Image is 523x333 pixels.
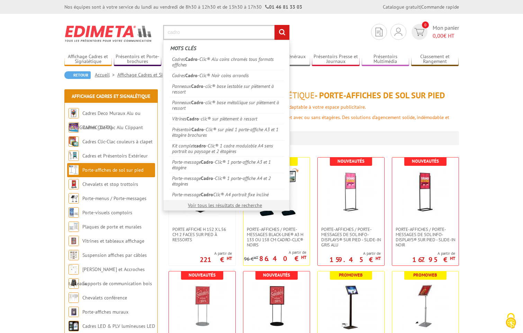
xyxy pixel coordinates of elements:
[254,255,258,260] sup: HT
[169,113,284,124] a: VitrinesCadro-clic® sur piètement à ressort
[169,227,235,242] a: Porte Affiche H 152 x L 56 cm 2 faces sur pied à ressorts
[410,24,459,40] a: devis rapide 0 Mon panier 0,00€ HT
[163,25,290,40] input: Rechercher un produit ou une référence...
[327,282,375,330] img: Porte-affiches / Porte-messages LED A4 et A3 hauteur fixe - Noir
[411,54,459,65] a: Classement et Rangement
[69,165,79,175] img: Porte-affiches de sol sur pied
[165,114,449,127] font: Porte-affiches simples ou lumineux, intérieur ou extérieur et avec ou sans étagères. Des solution...
[69,292,79,303] img: Chevalets conférence
[395,28,402,36] img: devis rapide
[163,40,290,211] div: Rechercher un produit ou une référence...
[69,250,79,260] img: Suspension affiches par câbles
[82,209,132,216] a: Porte-visuels comptoirs
[433,32,443,39] span: 0,00
[263,272,290,278] b: Nouveautés
[82,138,153,145] a: Cadres Clic-Clac couleurs à clapet
[421,4,459,10] a: Commande rapide
[201,175,213,181] em: Cadro
[401,282,450,330] img: Porte-affiches / Porte-messages LED A4 et A3 réglables en hauteur
[312,54,360,65] a: Présentoirs Presse et Journaux
[82,181,138,187] a: Chevalets et stop trottoirs
[69,207,79,218] img: Porte-visuels comptoirs
[169,140,284,156] a: Kit completcadro-Clic® 1 cadre modulable A4 sens portrait ou paysage et 2 étagères
[169,189,284,200] a: Porte-messageCadroClic® A4 portrait fixe incliné
[185,56,198,62] em: Cadro
[69,236,79,246] img: Vitrines et tableaux affichage
[362,54,409,65] a: Présentoirs Multimédia
[412,258,455,262] p: 167.95 €
[169,156,284,173] a: Porte-messageCadro-Clic® 1 porte-affiche A3 et 1 étagère
[392,227,459,247] a: Porte-affiches / Porte-messages de sol Info-Displays® sur pied - Slide-in Noir
[191,99,204,106] em: Cadro
[414,28,424,36] img: devis rapide
[265,4,302,10] strong: 01 46 81 33 03
[401,168,450,216] img: Porte-affiches / Porte-messages de sol Info-Displays® sur pied - Slide-in Noir
[169,124,284,140] a: PrésentoirCadro-Clic® sur pied 1 porte-affiche A3 et 1 étagère brochures
[433,32,459,40] span: € HT
[82,295,127,301] a: Chevalets conférence
[194,143,206,149] em: cadro
[185,72,198,79] em: Cadro
[200,258,232,262] p: 221 €
[396,227,455,247] span: Porte-affiches / Porte-messages de sol Info-Displays® sur pied - Slide-in Noir
[69,151,79,161] img: Cadres et Présentoirs Extérieur
[82,167,143,173] a: Porte-affiches de sol sur pied
[117,72,193,78] a: Affichage Cadres et Signalétique
[178,282,226,330] img: Porte-affiches / Porte-messages de sol Info-Displays® sur pied ovale - Slide-in Gris Alu
[169,70,284,81] a: CadresCadro-Clic® Noir coins arrondis
[69,193,79,204] img: Porte-menus / Porte-messages
[327,168,375,216] img: Porte-affiches / Porte-messages de sol Info-Displays® sur pied - Slide-in Gris Alu
[69,266,145,287] a: [PERSON_NAME] et Accroches tableaux
[69,307,79,317] img: Porte-affiches muraux
[227,255,232,261] sup: HT
[252,282,301,330] img: Porte-affiches / Porte-messages de sol Info-Displays® sur pied ovale - Slide-in Noir
[450,255,455,261] sup: HT
[376,28,382,36] img: devis rapide
[259,256,306,261] p: 86.40 €
[82,224,142,230] a: Plaques de porte et murales
[165,91,459,100] h1: - Porte-affiches de sol sur pied
[502,312,520,330] img: Cookies (fenêtre modale)
[82,195,146,201] a: Porte-menus / Porte-messages
[95,72,117,78] a: Accueil
[69,179,79,189] img: Chevalets et stop trottoirs
[69,321,79,331] img: Cadres LED & PLV lumineuses LED
[82,124,143,130] a: Cadres Clic-Clac Alu Clippant
[274,25,289,40] input: rechercher
[72,93,150,99] a: Affichage Cadres et Signalétique
[201,159,213,165] em: Cadro
[188,202,262,208] a: Voir tous les résultats de recherche
[201,191,213,198] em: Cadro
[321,227,381,247] span: Porte-affiches / Porte-messages de sol Info-Displays® sur pied - Slide-in Gris Alu
[376,255,381,261] sup: HT
[82,280,152,287] a: Supports de communication bois
[301,254,306,260] sup: HT
[499,309,523,333] button: Cookies (fenêtre modale)
[422,21,429,28] span: 0
[330,251,381,256] span: A partir de
[244,250,306,255] span: A partir de
[187,116,199,122] em: Cadro
[339,272,363,278] b: Promoweb
[243,227,310,247] a: Porte-affiches / Porte-messages Black-Line® A3 H 133 ou 158 cm Cadro-Clic® noirs
[82,238,144,244] a: Vitrines et tableaux affichage
[169,97,284,113] a: PanneauxCadro-clic® base métallique sur piètement à ressort
[64,54,112,65] a: Affichage Cadres et Signalétique
[64,3,302,10] div: Nos équipes sont à votre service du lundi au vendredi de 8h30 à 12h30 et de 13h30 à 17h30
[169,81,284,97] a: PanneauxCadro-clic® base lestable sur piètement à ressort
[69,264,79,274] img: Cimaises et Accroches tableaux
[383,4,420,10] a: Catalogue gratuit
[64,71,91,79] a: Retour
[82,309,128,315] a: Porte-affiches muraux
[169,54,284,70] a: CadresCadro-Clic® Alu coins chromés tous formats affiches
[114,54,162,65] a: Présentoirs et Porte-brochures
[191,83,204,89] em: Cadro
[189,272,216,278] b: Nouveautés
[172,227,232,242] span: Porte Affiche H 152 x L 56 cm 2 faces sur pied à ressorts
[412,251,455,256] span: A partir de
[82,323,155,329] a: Cadres LED & PLV lumineuses LED
[69,222,79,232] img: Plaques de porte et murales
[191,126,204,133] em: Cadro
[412,158,439,164] b: Nouveautés
[69,108,79,118] img: Cadres Deco Muraux Alu ou Bois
